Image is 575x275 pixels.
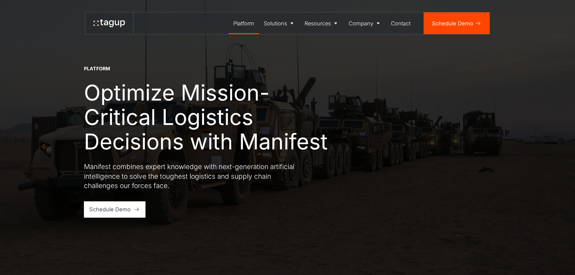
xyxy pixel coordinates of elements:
div: Resources [305,19,331,27]
div: Schedule Demo [89,205,131,213]
a: Company [344,12,386,34]
p: Manifest combines expert knowledge with next-generation artificial intelligence to solve the toug... [84,162,301,190]
a: Contact [386,12,416,34]
a: Schedule Demo [84,201,146,218]
div: Schedule Demo [432,19,473,27]
a: Schedule Demo [424,12,490,34]
a: Platform [229,12,259,34]
div: Platform [84,66,110,72]
div: Company [349,19,373,27]
a: Solutions [259,12,300,34]
div: Contact [391,19,410,27]
a: Resources [300,12,344,34]
div: Platform [233,19,254,27]
h1: Optimize Mission-Critical Logistics Decisions with Manifest [84,80,337,154]
div: Solutions [264,19,287,27]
